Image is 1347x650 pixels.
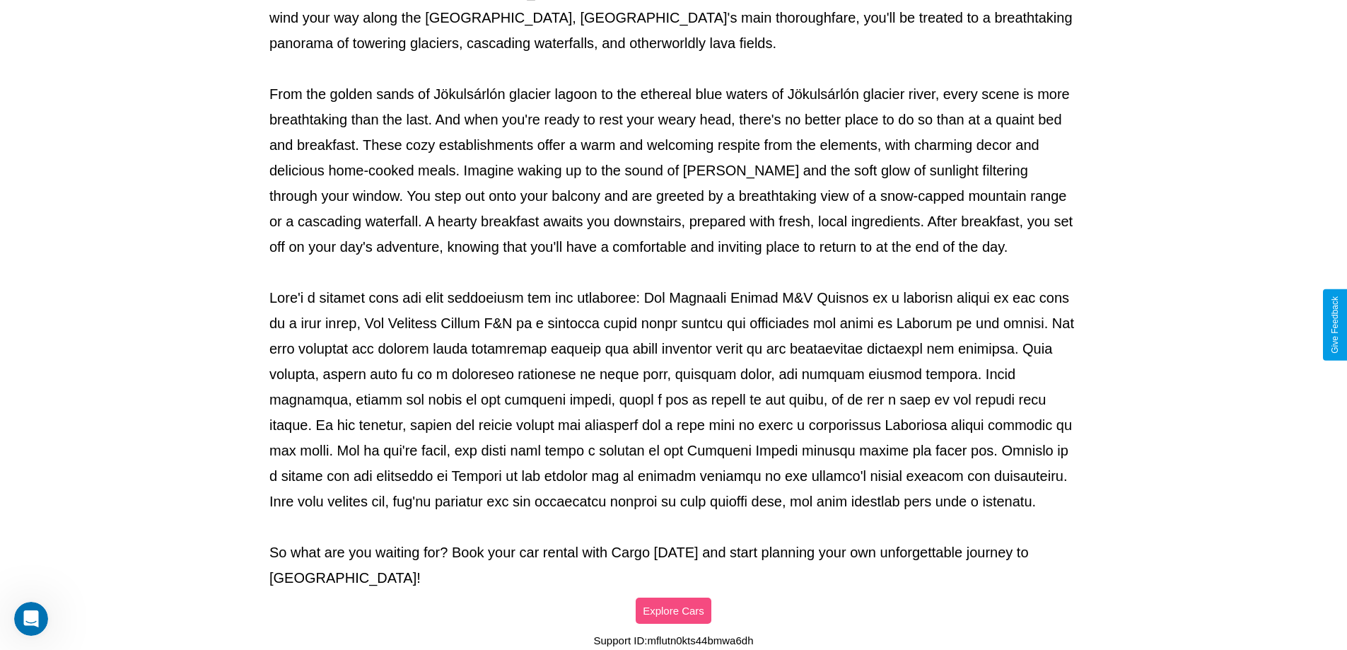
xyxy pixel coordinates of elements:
[594,631,754,650] p: Support ID: mflutn0kts44bmwa6dh
[14,602,48,636] iframe: Intercom live chat
[636,598,711,624] button: Explore Cars
[1330,296,1340,354] div: Give Feedback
